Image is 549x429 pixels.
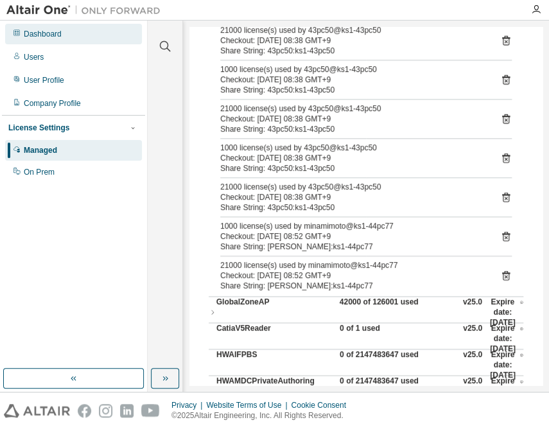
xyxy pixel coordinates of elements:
[220,241,481,252] div: Share String: [PERSON_NAME]:ks1-44pc77
[340,323,455,354] div: 0 of 1 used
[216,323,523,354] button: CatiaV5Reader0 of 1 usedv25.0Expire date:[DATE]
[220,85,481,95] div: Share String: 43pc50:ks1-43pc50
[8,123,69,133] div: License Settings
[220,221,481,231] div: 1000 license(s) used by minamimoto@ks1-44pc77
[490,376,523,407] div: Expire date: [DATE]
[220,74,481,85] div: Checkout: [DATE] 08:38 GMT+9
[216,349,523,380] button: HWAIFPBS0 of 2147483647 usedv25.0Expire date:[DATE]
[216,349,332,380] div: HWAIFPBS
[220,182,481,192] div: 21000 license(s) used by 43pc50@ks1-43pc50
[24,98,81,109] div: Company Profile
[216,376,332,407] div: HWAMDCPrivateAuthoring
[220,281,481,291] div: Share String: [PERSON_NAME]:ks1-44pc77
[220,192,481,202] div: Checkout: [DATE] 08:38 GMT+9
[171,400,206,410] div: Privacy
[220,270,481,281] div: Checkout: [DATE] 08:52 GMT+9
[209,297,523,328] button: GlobalZoneAP42000 of 126001 usedv25.0Expire date:[DATE]
[220,103,481,114] div: 21000 license(s) used by 43pc50@ks1-43pc50
[24,52,44,62] div: Users
[120,404,134,417] img: linkedin.svg
[216,376,523,407] button: HWAMDCPrivateAuthoring0 of 2147483647 usedv25.0Expire date:[DATE]
[171,410,354,421] p: © 2025 Altair Engineering, Inc. All Rights Reserved.
[463,323,482,354] div: v25.0
[220,124,481,134] div: Share String: 43pc50:ks1-43pc50
[4,404,70,417] img: altair_logo.svg
[340,349,455,380] div: 0 of 2147483647 used
[463,376,482,407] div: v25.0
[220,114,481,124] div: Checkout: [DATE] 08:38 GMT+9
[463,349,482,380] div: v25.0
[490,297,523,328] div: Expire date: [DATE]
[99,404,112,417] img: instagram.svg
[216,297,332,328] div: GlobalZoneAP
[24,167,55,177] div: On Prem
[490,323,523,354] div: Expire date: [DATE]
[78,404,91,417] img: facebook.svg
[220,46,481,56] div: Share String: 43pc50:ks1-43pc50
[220,64,481,74] div: 1000 license(s) used by 43pc50@ks1-43pc50
[220,202,481,213] div: Share String: 43pc50:ks1-43pc50
[24,29,62,39] div: Dashboard
[216,323,332,354] div: CatiaV5Reader
[463,297,482,328] div: v25.0
[206,400,291,410] div: Website Terms of Use
[220,153,481,163] div: Checkout: [DATE] 08:38 GMT+9
[340,297,455,328] div: 42000 of 126001 used
[291,400,353,410] div: Cookie Consent
[490,349,523,380] div: Expire date: [DATE]
[220,25,481,35] div: 21000 license(s) used by 43pc50@ks1-43pc50
[141,404,160,417] img: youtube.svg
[24,145,57,155] div: Managed
[220,163,481,173] div: Share String: 43pc50:ks1-43pc50
[24,75,64,85] div: User Profile
[220,35,481,46] div: Checkout: [DATE] 08:38 GMT+9
[340,376,455,407] div: 0 of 2147483647 used
[220,231,481,241] div: Checkout: [DATE] 08:52 GMT+9
[6,4,167,17] img: Altair One
[220,143,481,153] div: 1000 license(s) used by 43pc50@ks1-43pc50
[220,260,481,270] div: 21000 license(s) used by minamimoto@ks1-44pc77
